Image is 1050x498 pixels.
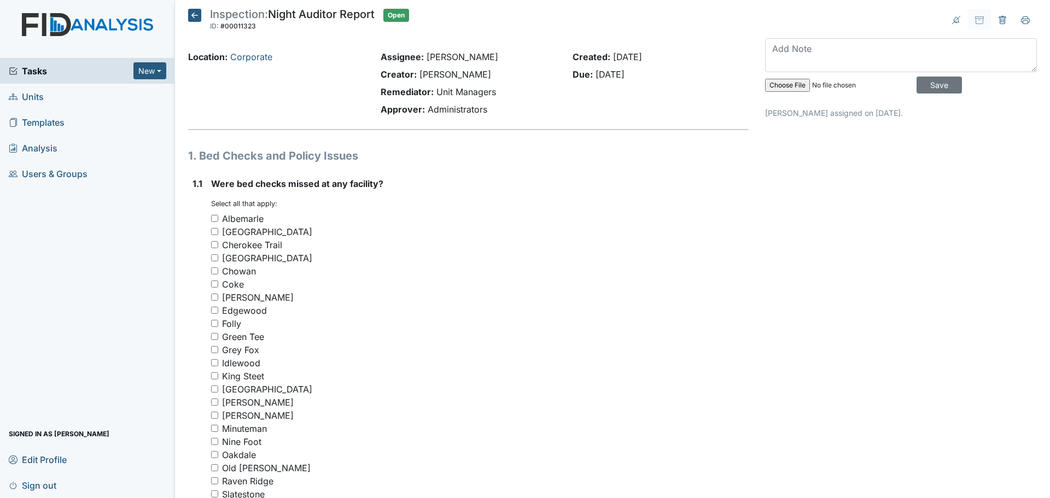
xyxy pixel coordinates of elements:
span: Open [383,9,409,22]
strong: Creator: [381,69,417,80]
strong: Due: [573,69,593,80]
span: Analysis [9,139,57,156]
span: [PERSON_NAME] [419,69,491,80]
input: Albemarle [211,215,218,222]
span: [DATE] [596,69,625,80]
input: Oakdale [211,451,218,458]
span: [DATE] [613,51,642,62]
div: Idlewood [222,356,260,370]
div: Coke [222,278,244,291]
span: Inspection: [210,8,268,21]
input: King Steet [211,372,218,379]
strong: Remediator: [381,86,434,97]
input: Coke [211,280,218,288]
span: Signed in as [PERSON_NAME] [9,425,109,442]
p: [PERSON_NAME] assigned on [DATE]. [765,107,1037,119]
input: [GEOGRAPHIC_DATA] [211,385,218,392]
span: ID: [210,22,219,30]
a: Tasks [9,65,133,78]
div: [GEOGRAPHIC_DATA] [222,383,312,396]
input: Nine Foot [211,438,218,445]
div: Old [PERSON_NAME] [222,461,311,474]
span: [PERSON_NAME] [427,51,498,62]
input: Green Tee [211,333,218,340]
input: [PERSON_NAME] [211,412,218,419]
div: Albemarle [222,212,264,225]
input: Old [PERSON_NAME] [211,464,218,471]
div: Oakdale [222,448,256,461]
span: Administrators [428,104,487,115]
strong: Created: [573,51,610,62]
strong: Approver: [381,104,425,115]
span: Sign out [9,477,56,494]
strong: Location: [188,51,227,62]
span: #00011323 [220,22,256,30]
span: Unit Managers [436,86,496,97]
div: Grey Fox [222,343,259,356]
div: [GEOGRAPHIC_DATA] [222,251,312,265]
input: Edgewood [211,307,218,314]
input: [GEOGRAPHIC_DATA] [211,228,218,235]
div: Minuteman [222,422,267,435]
div: Raven Ridge [222,474,273,488]
div: Green Tee [222,330,264,343]
div: Nine Foot [222,435,261,448]
div: [PERSON_NAME] [222,396,294,409]
span: Edit Profile [9,451,67,468]
label: 1.1 [192,177,202,190]
input: [PERSON_NAME] [211,399,218,406]
h1: 1. Bed Checks and Policy Issues [188,148,749,164]
button: New [133,62,166,79]
div: Night Auditor Report [210,9,375,33]
input: Cherokee Trail [211,241,218,248]
input: [PERSON_NAME] [211,294,218,301]
span: Units [9,88,44,105]
input: Save [917,77,962,93]
input: Idlewood [211,359,218,366]
input: Raven Ridge [211,477,218,484]
div: Edgewood [222,304,267,317]
div: Chowan [222,265,256,278]
span: Templates [9,114,65,131]
span: Were bed checks missed at any facility? [211,178,383,189]
input: Chowan [211,267,218,274]
input: Folly [211,320,218,327]
small: Select all that apply: [211,200,277,208]
input: Minuteman [211,425,218,432]
a: Corporate [230,51,272,62]
div: [PERSON_NAME] [222,409,294,422]
input: [GEOGRAPHIC_DATA] [211,254,218,261]
div: Cherokee Trail [222,238,282,251]
div: [GEOGRAPHIC_DATA] [222,225,312,238]
input: Grey Fox [211,346,218,353]
strong: Assignee: [381,51,424,62]
div: [PERSON_NAME] [222,291,294,304]
span: Users & Groups [9,165,87,182]
div: Folly [222,317,241,330]
input: Slatestone [211,490,218,497]
div: King Steet [222,370,264,383]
